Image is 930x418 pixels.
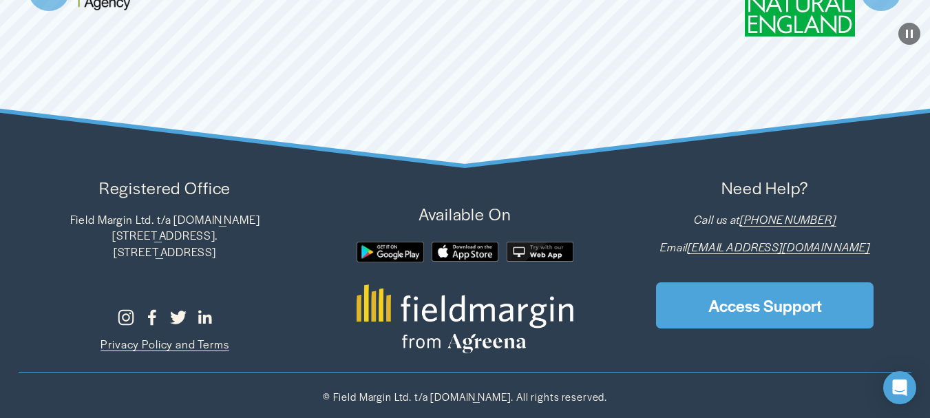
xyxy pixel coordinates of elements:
[196,309,213,326] a: LinkedIn
[101,336,229,352] span: Privacy Policy and Terms
[19,211,311,260] p: Field Margin Ltd. t/a [DOMAIN_NAME] [STREET_ADDRESS]. [STREET_ADDRESS]
[656,282,874,328] a: Access Support
[19,390,911,405] p: © Field Margin Ltd. t/a [DOMAIN_NAME]. All rights reserved.
[619,176,911,200] p: Need Help?
[660,239,688,255] em: Email
[19,176,311,200] p: Registered Office
[118,309,134,326] a: Instagram
[740,211,836,228] a: [PHONE_NUMBER]
[688,239,870,255] a: [EMAIL_ADDRESS][DOMAIN_NAME]
[898,23,920,45] button: Pause Background
[694,211,740,227] em: Call us at
[170,309,187,326] a: Twitter
[319,202,611,226] p: Available On
[883,371,916,404] div: Open Intercom Messenger
[144,309,160,326] a: Facebook
[740,211,836,227] em: [PHONE_NUMBER]
[101,336,229,353] a: Privacy Policy and Terms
